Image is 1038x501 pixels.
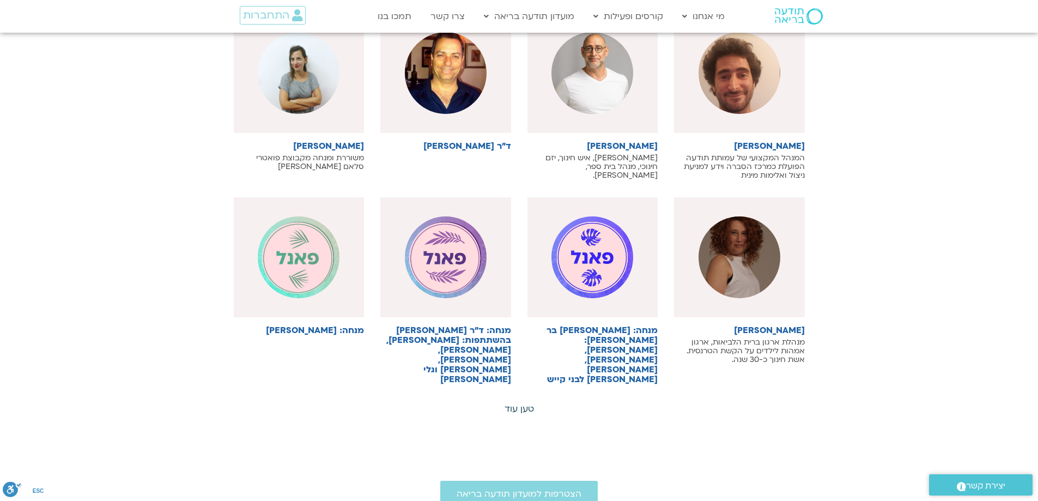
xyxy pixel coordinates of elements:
h6: [PERSON_NAME] [674,325,805,335]
a: יצירת קשר [929,474,1033,496]
img: תודעה בריאה [775,8,823,25]
h6: [PERSON_NAME] [234,141,365,151]
h6: מנחה: [PERSON_NAME] בר [PERSON_NAME]: [PERSON_NAME], [PERSON_NAME], [PERSON_NAME] [PERSON_NAME] ל... [527,325,658,384]
p: המנהל המקצועי של עמותת תודעה הפועלת כמרכז הסברה וידע למניעת ניצול ואלימות מינית [674,154,805,180]
a: מנחה: [PERSON_NAME] [234,197,365,335]
img: %D7%A8%D7%95%D7%9F-%D7%96%D7%99%D7%95.jpg [551,32,633,114]
h6: [PERSON_NAME] [527,141,658,151]
h6: ד"ר [PERSON_NAME] [380,141,511,151]
a: מי אנחנו [677,6,730,27]
img: %D7%A4%D7%90%D7%A0%D7%9C-2.jpg [405,216,487,298]
a: [PERSON_NAME]מנהלת ארגון ברית הלביאות, ארגון אמהות לילדים על הקשת הטרנסית. אשת חינוך כ-30 שנה. [674,197,805,364]
a: [PERSON_NAME]משוררת ומנחה מקבוצת פואטרי סלאם [PERSON_NAME] [234,13,365,171]
img: %D7%A0%D7%A2%D7%9E%D7%94-%D7%92%D7%A8%D7%99%D7%A0%D7%A9%D7%98%D7%99%D7%99%D7%9F.jpg [258,32,339,114]
a: [PERSON_NAME][PERSON_NAME], איש חינוך, יזם חינוכי, מנהל בית ספר, [PERSON_NAME]. [527,13,658,180]
a: טען עוד [505,403,534,415]
p: מנהלת ארגון ברית הלביאות, ארגון אמהות לילדים על הקשת הטרנסית. אשת חינוך כ-30 שנה. [674,338,805,364]
a: ד"ר [PERSON_NAME] [380,13,511,151]
img: %D7%99%D7%95%D7%AA%D7%9D-%D7%A8%D7%A4%D7%90%D7%9C%D7%99.jpg [699,32,780,114]
a: קורסים ופעילות [588,6,669,27]
p: [PERSON_NAME], איש חינוך, יזם חינוכי, מנהל בית ספר, [PERSON_NAME]. [527,154,658,180]
a: מנחה: [PERSON_NAME] בר [PERSON_NAME]: [PERSON_NAME], [PERSON_NAME], [PERSON_NAME] [PERSON_NAME] ל... [527,197,658,384]
h6: מנחה: [PERSON_NAME] [234,325,365,335]
img: %D7%93%D7%A8-%D7%A2%D7%A8%D7%9F-%D7%9E%D7%92%D7%95%D7%9F.jpg [405,32,487,114]
span: יצירת קשר [966,479,1005,493]
a: התחברות [240,6,306,25]
img: %D7%A4%D7%90%D7%A0%D7%9C-1.jpg [551,216,633,298]
span: התחברות [243,9,289,21]
img: %D7%9E%D7%99%D7%A8%D7%91-%D7%9C%D7%91%D7%A0%D7%99-%D7%A7%D7%99%D7%99%D7%A9.jpg [699,216,780,298]
a: [PERSON_NAME]המנהל המקצועי של עמותת תודעה הפועלת כמרכז הסברה וידע למניעת ניצול ואלימות מינית [674,13,805,180]
p: משוררת ומנחה מקבוצת פואטרי סלאם [PERSON_NAME] [234,154,365,171]
span: הצטרפות למועדון תודעה בריאה [457,489,581,499]
a: צרו קשר [425,6,470,27]
a: תמכו בנו [372,6,417,27]
img: %D7%A4%D7%90%D7%A0%D7%9C-4.jpg [258,216,339,298]
a: מנחה: ד"ר [PERSON_NAME] בהשתתפות: [PERSON_NAME],[PERSON_NAME], [PERSON_NAME], [PERSON_NAME] וגלי ... [380,197,511,384]
a: מועדון תודעה בריאה [478,6,580,27]
h6: מנחה: ד"ר [PERSON_NAME] בהשתתפות: [PERSON_NAME],[PERSON_NAME], [PERSON_NAME], [PERSON_NAME] וגלי ... [380,325,511,384]
h6: [PERSON_NAME] [674,141,805,151]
